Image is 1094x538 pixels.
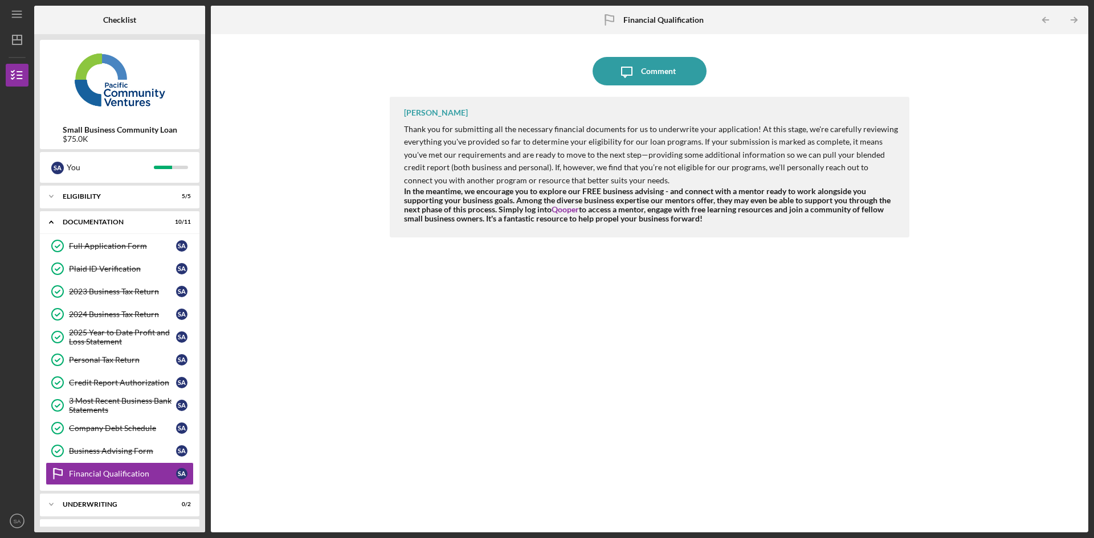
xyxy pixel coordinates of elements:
[46,235,194,257] a: Full Application FormSA
[176,400,187,411] div: S A
[46,303,194,326] a: 2024 Business Tax ReturnSA
[593,57,707,85] button: Comment
[176,309,187,320] div: S A
[46,280,194,303] a: 2023 Business Tax ReturnSA
[69,378,176,387] div: Credit Report Authorization
[46,326,194,348] a: 2025 Year to Date Profit and Loss StatementSA
[40,46,199,114] img: Product logo
[63,219,162,225] div: Documentation
[69,446,176,455] div: Business Advising Form
[170,193,191,200] div: 5 / 5
[69,424,176,433] div: Company Debt Schedule
[176,422,187,434] div: S A
[63,134,177,143] div: $75.0K
[63,193,162,200] div: Eligibility
[69,264,176,273] div: Plaid ID Verification
[623,15,704,24] b: Financial Qualification
[404,186,891,223] strong: In the meantime, we encourage you to explore our FREE business advising - and connect with a ment...
[46,348,194,371] a: Personal Tax ReturnSA
[176,445,187,457] div: S A
[46,257,194,280] a: Plaid ID VerificationSA
[176,354,187,365] div: S A
[69,241,176,250] div: Full Application Form
[69,469,176,478] div: Financial Qualification
[63,501,162,508] div: Underwriting
[63,125,177,134] b: Small Business Community Loan
[46,462,194,485] a: Financial QualificationSA
[6,510,28,532] button: SA
[69,287,176,296] div: 2023 Business Tax Return
[176,263,187,274] div: S A
[176,286,187,297] div: S A
[176,240,187,252] div: S A
[176,377,187,388] div: S A
[46,394,194,417] a: 3 Most Recent Business Bank StatementsSA
[103,15,136,24] b: Checklist
[404,123,898,187] p: Thank you for submitting all the necessary financial documents for us to underwrite your applicat...
[46,440,194,462] a: Business Advising FormSA
[170,501,191,508] div: 0 / 2
[176,331,187,343] div: S A
[552,204,579,214] a: Qooper
[69,396,176,414] div: 3 Most Recent Business Bank Statements
[69,328,176,346] div: 2025 Year to Date Profit and Loss Statement
[641,57,676,85] div: Comment
[404,108,468,117] div: [PERSON_NAME]
[69,355,176,364] div: Personal Tax Return
[67,158,154,177] div: You
[14,518,21,524] text: SA
[46,371,194,394] a: Credit Report AuthorizationSA
[51,162,64,174] div: S A
[170,219,191,225] div: 10 / 11
[176,468,187,479] div: S A
[69,310,176,319] div: 2024 Business Tax Return
[46,417,194,440] a: Company Debt ScheduleSA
